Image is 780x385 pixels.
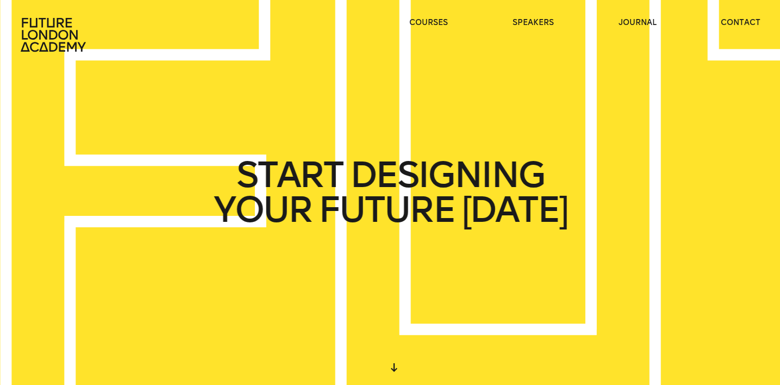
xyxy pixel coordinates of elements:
[721,17,760,28] a: contact
[619,17,657,28] a: journal
[350,158,544,192] span: DESIGNING
[236,158,342,192] span: START
[319,192,454,227] span: FUTURE
[461,192,567,227] span: [DATE]
[513,17,554,28] a: speakers
[213,192,311,227] span: YOUR
[409,17,448,28] a: courses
